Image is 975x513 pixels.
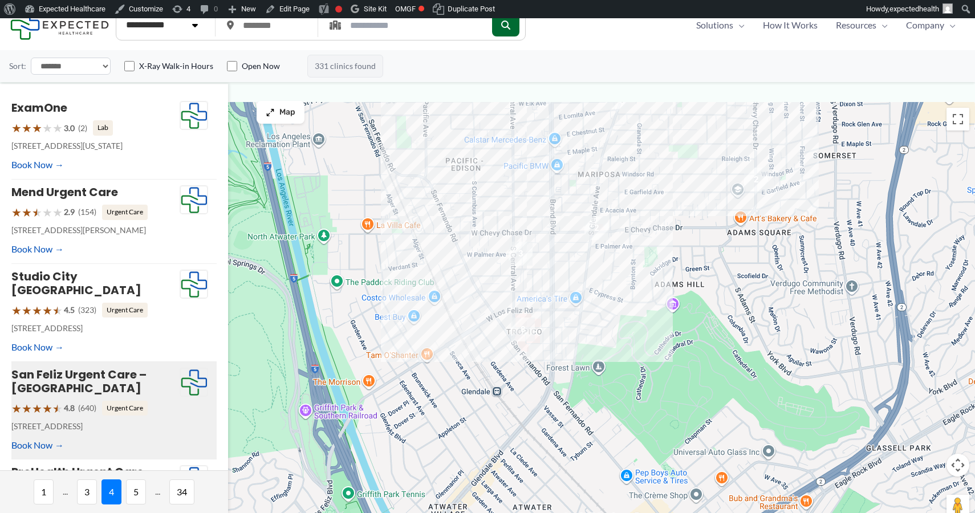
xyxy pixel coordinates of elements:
[52,202,63,223] span: ★
[42,117,52,139] span: ★
[946,108,969,131] button: Toggle fullscreen view
[584,216,608,240] div: 2
[52,398,63,419] span: ★
[744,168,768,192] div: 2
[11,437,64,454] a: Book Now
[52,117,63,139] span: ★
[102,401,148,416] span: Urgent Care
[11,241,64,258] a: Book Now
[180,186,208,214] img: Expected Healthcare Logo
[827,17,897,34] a: ResourcesMenu Toggle
[9,59,26,74] label: Sort:
[102,303,148,317] span: Urgent Care
[78,205,96,219] span: (154)
[11,367,147,396] a: San Feliz Urgent Care – [GEOGRAPHIC_DATA]
[22,202,32,223] span: ★
[58,479,72,504] span: ...
[11,419,180,434] p: [STREET_ADDRESS]
[11,223,180,238] p: [STREET_ADDRESS][PERSON_NAME]
[78,121,87,136] span: (2)
[64,121,75,136] span: 3.0
[11,156,64,173] a: Book Now
[11,398,22,419] span: ★
[11,321,180,336] p: [STREET_ADDRESS]
[180,466,208,494] img: Expected Healthcare Logo
[11,300,22,321] span: ★
[946,454,969,477] button: Map camera controls
[77,479,97,504] span: 3
[696,17,733,34] span: Solutions
[279,108,295,117] span: Map
[78,401,96,416] span: (640)
[42,300,52,321] span: ★
[22,300,32,321] span: ★
[180,101,208,130] img: Expected Healthcare Logo
[22,117,32,139] span: ★
[11,139,180,153] p: [STREET_ADDRESS][US_STATE]
[52,300,63,321] span: ★
[32,398,42,419] span: ★
[687,17,754,34] a: SolutionsMenu Toggle
[180,368,208,397] img: Expected Healthcare Logo
[897,17,965,34] a: CompanyMenu Toggle
[11,100,67,116] a: ExamOne
[242,60,280,72] label: Open Now
[11,339,64,356] a: Book Now
[754,17,827,34] a: How It Works
[11,202,22,223] span: ★
[257,101,304,124] button: Map
[32,117,42,139] span: ★
[78,303,96,317] span: (323)
[11,184,118,200] a: Mend Urgent Care
[151,479,165,504] span: ...
[511,317,535,341] div: 8
[266,108,275,117] img: Maximize
[606,85,629,109] div: 2
[101,479,121,504] span: 4
[509,242,533,266] div: 3
[763,17,818,34] span: How It Works
[10,10,109,39] img: Expected Healthcare Logo - side, dark font, small
[889,5,939,13] span: expectedhealth
[876,17,888,34] span: Menu Toggle
[32,300,42,321] span: ★
[126,479,146,504] span: 5
[180,270,208,299] img: Expected Healthcare Logo
[906,17,944,34] span: Company
[944,17,956,34] span: Menu Toggle
[34,479,54,504] span: 1
[64,401,75,416] span: 4.8
[11,464,144,480] a: ProHealth Urgent Care
[11,268,141,298] a: Studio City [GEOGRAPHIC_DATA]
[42,202,52,223] span: ★
[169,479,194,504] span: 34
[64,303,75,317] span: 4.5
[307,55,383,78] span: 331 clinics found
[64,205,75,219] span: 2.9
[335,6,342,13] div: Focus keyphrase not set
[364,5,387,13] span: Site Kit
[22,398,32,419] span: ★
[102,205,148,219] span: Urgent Care
[139,60,213,72] label: X-Ray Walk-in Hours
[11,117,22,139] span: ★
[42,398,52,419] span: ★
[836,17,876,34] span: Resources
[32,202,42,223] span: ★
[93,120,113,135] span: Lab
[733,17,745,34] span: Menu Toggle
